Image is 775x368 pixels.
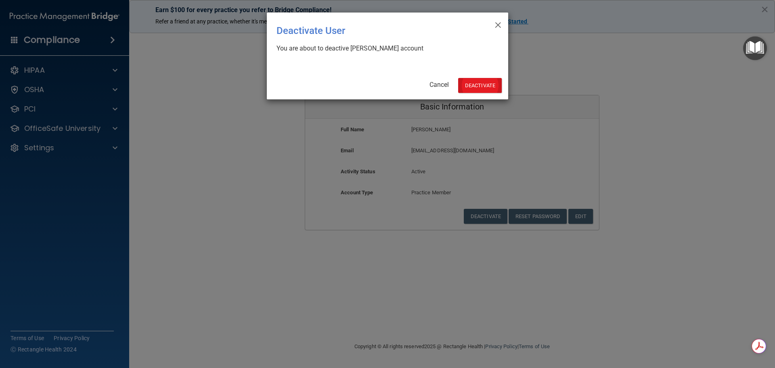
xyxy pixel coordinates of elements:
[458,78,502,93] button: Deactivate
[276,19,465,42] div: Deactivate User
[494,16,502,32] span: ×
[276,44,492,53] div: You are about to deactive [PERSON_NAME] account
[429,81,449,88] a: Cancel
[743,36,767,60] button: Open Resource Center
